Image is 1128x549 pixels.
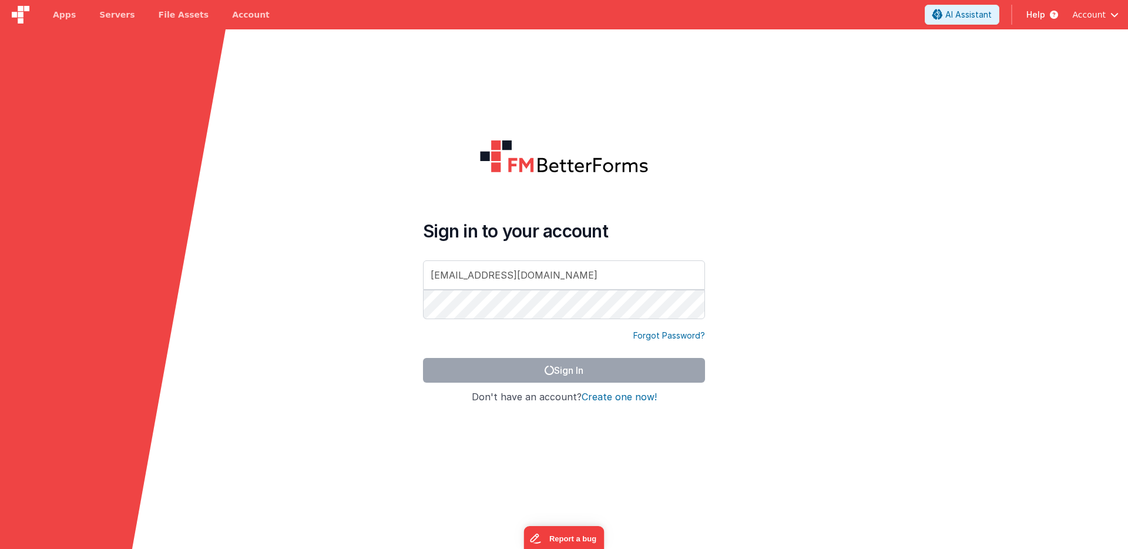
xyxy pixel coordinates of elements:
[945,9,992,21] span: AI Assistant
[1072,9,1119,21] button: Account
[423,220,705,242] h4: Sign in to your account
[423,260,705,290] input: Email Address
[925,5,999,25] button: AI Assistant
[582,392,657,403] button: Create one now!
[1072,9,1106,21] span: Account
[423,358,705,383] button: Sign In
[633,330,705,342] a: Forgot Password?
[423,392,705,403] h4: Don't have an account?
[1026,9,1045,21] span: Help
[99,9,135,21] span: Servers
[159,9,209,21] span: File Assets
[53,9,76,21] span: Apps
